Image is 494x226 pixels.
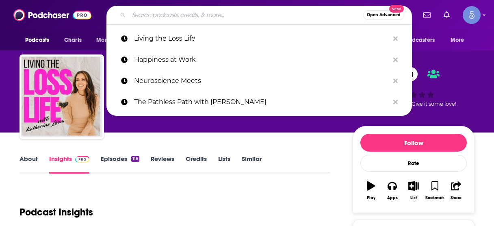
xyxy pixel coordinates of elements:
input: Search podcasts, credits, & more... [129,9,363,22]
img: Podchaser Pro [75,156,89,163]
p: The Pathless Path with Paul Millerd [134,91,389,113]
p: Living the Loss Life [134,28,389,49]
p: Happiness at Work [134,49,389,70]
button: open menu [91,33,136,48]
div: Play [367,196,375,200]
div: 38Good podcast? Give it some love! [353,62,474,112]
a: Lists [218,155,230,174]
div: Share [451,196,461,200]
a: InsightsPodchaser Pro [49,155,89,174]
img: User Profile [463,6,481,24]
a: Similar [242,155,262,174]
div: Apps [387,196,398,200]
span: More [451,35,464,46]
a: The Pathless Path with [PERSON_NAME] [106,91,412,113]
a: Show notifications dropdown [440,8,453,22]
div: Search podcasts, credits, & more... [106,6,412,24]
button: Bookmark [424,176,445,205]
span: New [389,5,404,13]
img: Podchaser - Follow, Share and Rate Podcasts [13,7,91,23]
img: Living the Loss Life [21,56,102,137]
div: List [410,196,417,200]
div: Rate [360,155,467,172]
span: Podcasts [25,35,49,46]
a: Episodes116 [101,155,139,174]
button: List [403,176,424,205]
a: Show notifications dropdown [420,8,434,22]
a: Credits [186,155,207,174]
button: Show profile menu [463,6,481,24]
a: Living the Loss Life [106,28,412,49]
button: open menu [19,33,60,48]
span: Charts [64,35,82,46]
span: Monitoring [96,35,125,46]
span: For Podcasters [396,35,435,46]
span: Open Advanced [367,13,401,17]
a: Reviews [151,155,174,174]
button: open menu [390,33,446,48]
a: Happiness at Work [106,49,412,70]
a: About [19,155,38,174]
a: Neuroscience Meets [106,70,412,91]
div: Bookmark [425,196,444,200]
span: Good podcast? Give it some love! [371,101,456,107]
p: Neuroscience Meets [134,70,389,91]
button: open menu [445,33,474,48]
h1: Podcast Insights [19,206,93,218]
button: Follow [360,134,467,152]
button: Open AdvancedNew [363,10,404,20]
div: 116 [131,156,139,162]
button: Apps [381,176,403,205]
button: Share [446,176,467,205]
button: Play [360,176,381,205]
a: Charts [59,33,87,48]
span: Logged in as Spiral5-G1 [463,6,481,24]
